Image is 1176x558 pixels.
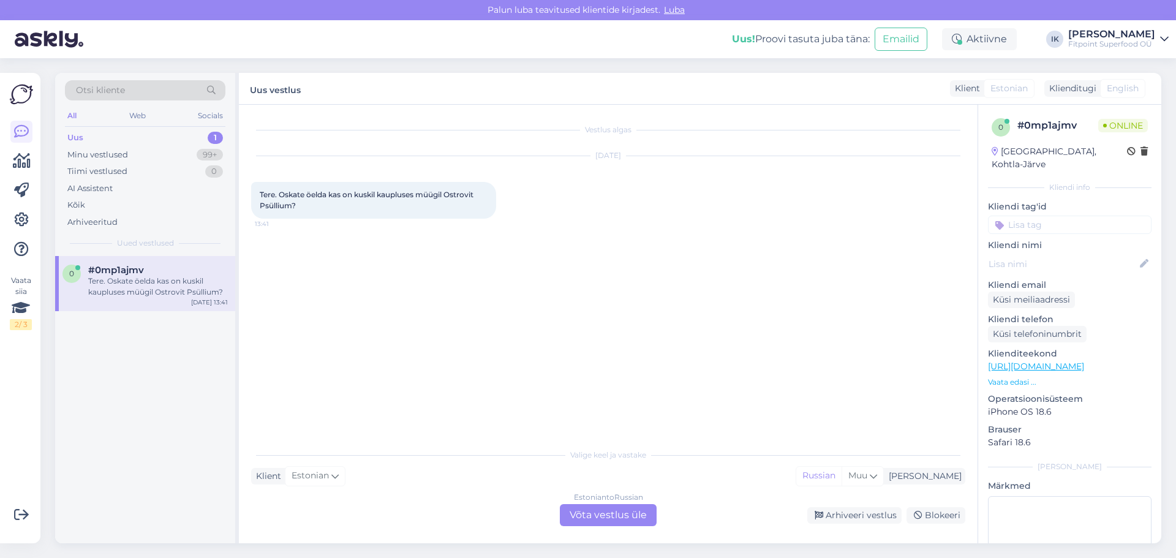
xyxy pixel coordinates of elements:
div: Minu vestlused [67,149,128,161]
div: AI Assistent [67,183,113,195]
input: Lisa tag [988,216,1151,234]
input: Lisa nimi [989,257,1137,271]
div: Socials [195,108,225,124]
div: Võta vestlus üle [560,504,657,526]
button: Emailid [875,28,927,51]
p: Operatsioonisüsteem [988,393,1151,405]
b: Uus! [732,33,755,45]
span: Uued vestlused [117,238,174,249]
p: Brauser [988,423,1151,436]
span: 0 [69,269,74,278]
div: Küsi telefoninumbrit [988,326,1087,342]
span: Estonian [292,469,329,483]
div: Estonian to Russian [574,492,643,503]
div: [DATE] [251,150,965,161]
div: Vaata siia [10,275,32,330]
a: [PERSON_NAME]Fitpoint Superfood OÜ [1068,29,1169,49]
div: Klient [251,470,281,483]
div: [PERSON_NAME] [1068,29,1155,39]
div: Blokeeri [907,507,965,524]
div: 99+ [197,149,223,161]
p: Vaata edasi ... [988,377,1151,388]
div: IK [1046,31,1063,48]
label: Uus vestlus [250,80,301,97]
p: Safari 18.6 [988,436,1151,449]
span: #0mp1ajmv [88,265,144,276]
span: English [1107,82,1139,95]
p: Märkmed [988,480,1151,492]
div: Vestlus algas [251,124,965,135]
div: All [65,108,79,124]
span: Estonian [990,82,1028,95]
div: Tere. Oskate öelda kas on kuskil kaupluses müügil Ostrovit Psüllium? [88,276,228,298]
div: Arhiveeritud [67,216,118,228]
div: Arhiveeri vestlus [807,507,902,524]
p: Kliendi telefon [988,313,1151,326]
img: Askly Logo [10,83,33,106]
p: Kliendi nimi [988,239,1151,252]
div: [DATE] 13:41 [191,298,228,307]
div: Aktiivne [942,28,1017,50]
div: 0 [205,165,223,178]
div: 2 / 3 [10,319,32,330]
div: [PERSON_NAME] [884,470,962,483]
span: Luba [660,4,688,15]
span: Online [1098,119,1148,132]
div: Kõik [67,199,85,211]
div: Proovi tasuta juba täna: [732,32,870,47]
p: Kliendi email [988,279,1151,292]
div: Kliendi info [988,182,1151,193]
span: Muu [848,470,867,481]
div: Klient [950,82,980,95]
div: Klienditugi [1044,82,1096,95]
div: # 0mp1ajmv [1017,118,1098,133]
div: Russian [796,467,842,485]
div: [PERSON_NAME] [988,461,1151,472]
div: 1 [208,132,223,144]
div: Uus [67,132,83,144]
a: [URL][DOMAIN_NAME] [988,361,1084,372]
div: Küsi meiliaadressi [988,292,1075,308]
div: Valige keel ja vastake [251,450,965,461]
p: Klienditeekond [988,347,1151,360]
span: 13:41 [255,219,301,228]
div: [GEOGRAPHIC_DATA], Kohtla-Järve [992,145,1127,171]
span: Otsi kliente [76,84,125,97]
div: Web [127,108,148,124]
p: iPhone OS 18.6 [988,405,1151,418]
span: Tere. Oskate öelda kas on kuskil kaupluses müügil Ostrovit Psüllium? [260,190,475,210]
p: Kliendi tag'id [988,200,1151,213]
span: 0 [998,123,1003,132]
div: Tiimi vestlused [67,165,127,178]
div: Fitpoint Superfood OÜ [1068,39,1155,49]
